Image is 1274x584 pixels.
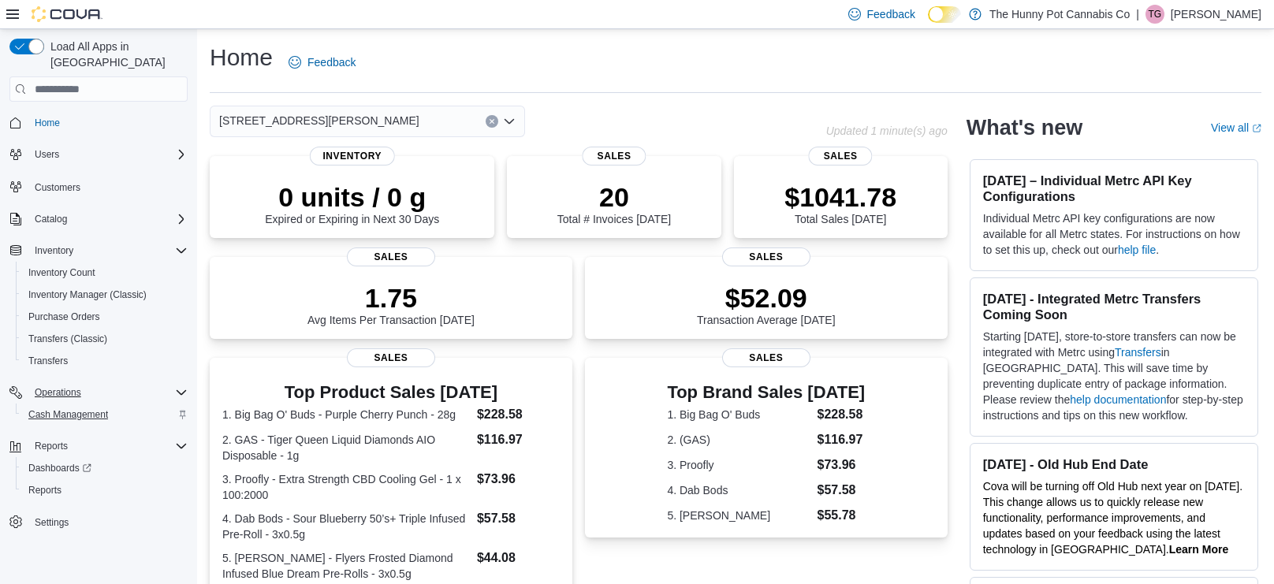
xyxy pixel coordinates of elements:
span: Inventory Manager (Classic) [22,285,188,304]
span: Dark Mode [928,23,929,24]
button: Inventory Manager (Classic) [16,284,194,306]
dt: 1. Big Bag O' Buds - Purple Cherry Punch - 28g [222,407,471,422]
p: [PERSON_NAME] [1171,5,1261,24]
h3: [DATE] - Integrated Metrc Transfers Coming Soon [983,291,1245,322]
a: help file [1118,244,1156,256]
div: Total # Invoices [DATE] [557,181,671,225]
button: Purchase Orders [16,306,194,328]
span: Reports [28,437,188,456]
span: Sales [722,348,810,367]
dt: 2. GAS - Tiger Queen Liquid Diamonds AIO Disposable - 1g [222,432,471,463]
span: Settings [28,512,188,532]
dd: $228.58 [817,405,865,424]
span: Inventory Count [22,263,188,282]
span: Purchase Orders [28,311,100,323]
dd: $73.96 [477,470,560,489]
span: Dashboards [22,459,188,478]
dd: $116.97 [477,430,560,449]
a: Cash Management [22,405,114,424]
h3: [DATE] – Individual Metrc API Key Configurations [983,173,1245,204]
span: Sales [347,348,435,367]
div: Tania Gonzalez [1145,5,1164,24]
a: help documentation [1070,393,1166,406]
p: 0 units / 0 g [265,181,439,213]
div: Expired or Expiring in Next 30 Days [265,181,439,225]
dt: 1. Big Bag O' Buds [667,407,810,422]
div: Transaction Average [DATE] [697,282,836,326]
span: Sales [722,247,810,266]
a: View allExternal link [1211,121,1261,134]
button: Reports [28,437,74,456]
dd: $57.58 [477,509,560,528]
h2: What's new [967,115,1082,140]
nav: Complex example [9,105,188,575]
a: Reports [22,481,68,500]
p: 1.75 [307,282,475,314]
span: Feedback [307,54,356,70]
span: Inventory [28,241,188,260]
button: Catalog [28,210,73,229]
span: TG [1149,5,1162,24]
a: Dashboards [16,457,194,479]
dt: 4. Dab Bods [667,482,810,498]
p: | [1136,5,1139,24]
span: Reports [22,481,188,500]
dd: $55.78 [817,506,865,525]
dt: 3. Proofly [667,457,810,473]
dd: $228.58 [477,405,560,424]
dt: 2. (GAS) [667,432,810,448]
dd: $44.08 [477,549,560,567]
span: Users [35,148,59,161]
strong: Learn More [1169,543,1228,556]
p: $1041.78 [784,181,896,213]
span: Customers [28,177,188,196]
a: Inventory Count [22,263,102,282]
a: Transfers [1115,346,1161,359]
a: Settings [28,513,75,532]
p: The Hunny Pot Cannabis Co [989,5,1130,24]
button: Settings [3,511,194,534]
span: Transfers (Classic) [22,329,188,348]
a: Inventory Manager (Classic) [22,285,153,304]
button: Reports [3,435,194,457]
span: Home [35,117,60,129]
dd: $116.97 [817,430,865,449]
span: Inventory [35,244,73,257]
span: Transfers [22,352,188,370]
span: Inventory Count [28,266,95,279]
dt: 5. [PERSON_NAME] [667,508,810,523]
span: Reports [35,440,68,452]
span: Reports [28,484,61,497]
div: Total Sales [DATE] [784,181,896,225]
span: Transfers (Classic) [28,333,107,345]
button: Operations [28,383,88,402]
p: $52.09 [697,282,836,314]
span: Feedback [867,6,915,22]
button: Users [28,145,65,164]
svg: External link [1252,124,1261,133]
p: Individual Metrc API key configurations are now available for all Metrc states. For instructions ... [983,210,1245,258]
a: Purchase Orders [22,307,106,326]
span: Users [28,145,188,164]
h3: Top Product Sales [DATE] [222,383,560,402]
dd: $73.96 [817,456,865,474]
span: Inventory [310,147,395,166]
p: Starting [DATE], store-to-store transfers can now be integrated with Metrc using in [GEOGRAPHIC_D... [983,329,1245,423]
button: Catalog [3,208,194,230]
p: 20 [557,181,671,213]
span: Load All Apps in [GEOGRAPHIC_DATA] [44,39,188,70]
a: Home [28,113,66,132]
span: Purchase Orders [22,307,188,326]
span: Cova will be turning off Old Hub next year on [DATE]. This change allows us to quickly release ne... [983,480,1242,556]
dd: $57.58 [817,481,865,500]
span: Operations [35,386,81,399]
dt: 3. Proofly - Extra Strength CBD Cooling Gel - 1 x 100:2000 [222,471,471,503]
span: Dashboards [28,462,91,474]
dt: 5. [PERSON_NAME] - Flyers Frosted Diamond Infused Blue Dream Pre-Rolls - 3x0.5g [222,550,471,582]
button: Operations [3,381,194,404]
button: Transfers (Classic) [16,328,194,350]
h3: Top Brand Sales [DATE] [667,383,865,402]
h1: Home [210,42,273,73]
span: Inventory Manager (Classic) [28,288,147,301]
span: Cash Management [28,408,108,421]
